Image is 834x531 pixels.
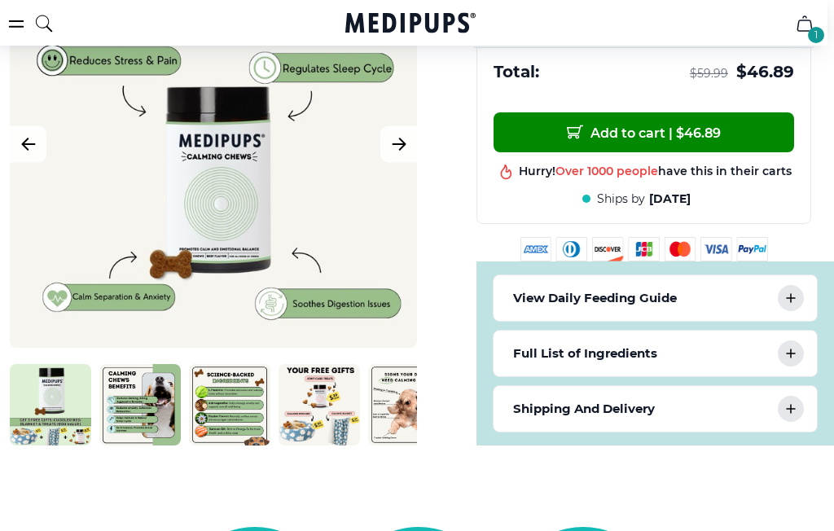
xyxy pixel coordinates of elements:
span: Ships by [597,192,645,208]
div: 1 [808,27,824,43]
p: Shipping And Delivery [513,400,655,419]
img: Calming Dog Chews | Natural Dog Supplements [279,365,360,446]
img: payment methods [520,238,768,262]
img: Calming Dog Chews | Natural Dog Supplements [10,365,91,446]
button: Add to cart | $46.89 [494,113,794,153]
img: Calming Dog Chews | Natural Dog Supplements [368,365,450,446]
img: Calming Dog Chews | Natural Dog Supplements [189,365,270,446]
img: Calming Dog Chews | Natural Dog Supplements [99,365,181,446]
span: $ 59.99 [690,67,728,82]
span: Over 1000 people [555,165,658,179]
button: Previous Image [10,126,46,163]
button: Next Image [380,126,417,163]
div: Hurry! have this in their carts [519,165,792,180]
button: burger-menu [7,14,26,33]
button: search [34,3,54,44]
p: Full List of Ingredients [513,344,657,364]
a: Medipups [345,11,476,38]
span: [DATE] [649,192,691,208]
button: cart [785,4,824,43]
span: Add to cart | $ 46.89 [567,125,721,142]
p: View Daily Feeding Guide [513,289,677,309]
span: $ 46.89 [736,62,794,84]
span: Total: [494,62,539,84]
